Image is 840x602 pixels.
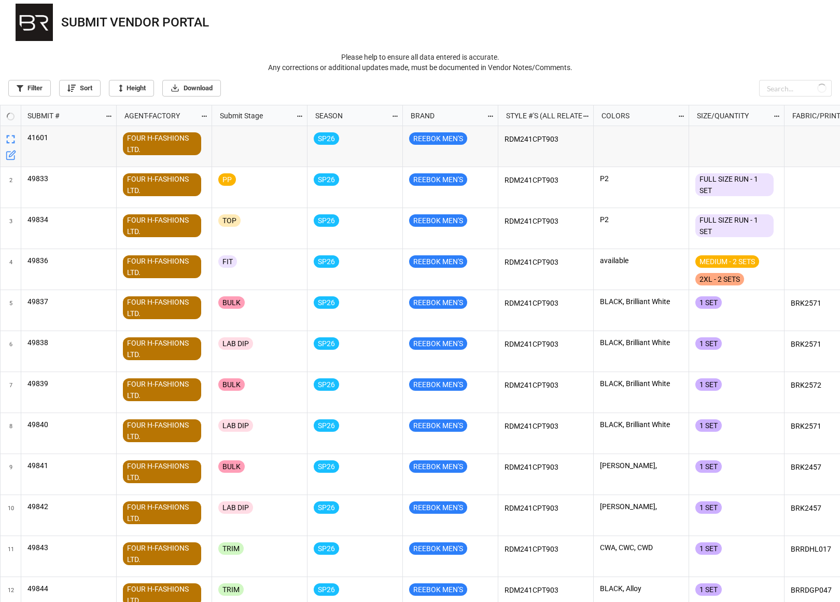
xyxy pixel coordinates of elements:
p: BLACK, Brilliant White [600,419,682,430]
div: MEDIUM - 2 SETS [695,255,759,268]
div: FOUR H-FASHIONS LTD. [123,296,201,319]
div: AGENT-FACTORY [118,110,200,121]
div: SP26 [314,501,339,514]
img: user-attachments%2Flegacy%2Fextension-attachments%2FVwrY3l6OcK%2FBR%20Logo.png [16,4,53,41]
div: SP26 [314,296,339,309]
p: Please help to ensure all data entered is accurate. Any corrections or additional updates made, m... [8,52,832,73]
div: FOUR H-FASHIONS LTD. [123,542,201,565]
p: BLACK, Brilliant White [600,296,682,307]
p: RDM241CPT903 [505,583,587,598]
p: RDM241CPT903 [505,296,587,311]
div: REEBOK MEN'S [409,337,467,350]
div: 1 SET [695,460,722,473]
div: SP26 [314,132,339,145]
div: BULK [218,378,245,391]
p: P2 [600,173,682,184]
a: Height [109,80,154,97]
p: 49843 [27,542,110,553]
div: grid [1,105,117,126]
p: RDM241CPT903 [505,501,587,516]
div: BRAND [404,110,486,121]
input: Search... [759,80,832,97]
div: REEBOK MEN'S [409,255,467,268]
div: SUBMIT # [21,110,105,121]
div: 1 SET [695,337,722,350]
span: 4 [9,249,12,290]
div: BULK [218,296,245,309]
div: FOUR H-FASHIONS LTD. [123,378,201,401]
div: FOUR H-FASHIONS LTD. [123,255,201,278]
p: 49838 [27,337,110,348]
div: SP26 [314,337,339,350]
div: REEBOK MEN'S [409,173,467,186]
p: RDM241CPT903 [505,337,587,352]
div: REEBOK MEN'S [409,378,467,391]
div: 1 SET [695,419,722,432]
p: P2 [600,214,682,225]
p: RDM241CPT903 [505,173,587,188]
div: REEBOK MEN'S [409,583,467,596]
div: FOUR H-FASHIONS LTD. [123,419,201,442]
p: 49842 [27,501,110,512]
p: 49837 [27,296,110,307]
p: RDM241CPT903 [505,214,587,229]
div: LAB DIP [218,419,253,432]
div: 2XL - 2 SETS [695,273,744,285]
a: Filter [8,80,51,97]
div: TOP [218,214,241,227]
span: 5 [9,290,12,331]
p: RDM241CPT903 [505,255,587,270]
div: FOUR H-FASHIONS LTD. [123,337,201,360]
p: BLACK, Brilliant White [600,378,682,389]
div: REEBOK MEN'S [409,542,467,555]
span: 6 [9,331,12,372]
div: FOUR H-FASHIONS LTD. [123,132,201,155]
p: RDM241CPT903 [505,419,587,434]
div: FULL SIZE RUN - 1 SET [695,214,774,237]
span: 9 [9,454,12,495]
div: 1 SET [695,583,722,596]
p: 49840 [27,419,110,430]
div: SP26 [314,214,339,227]
div: 1 SET [695,542,722,555]
div: REEBOK MEN'S [409,296,467,309]
p: 49844 [27,583,110,594]
div: FIT [218,255,237,268]
p: BLACK, Alloy [600,583,682,594]
span: 11 [8,536,14,577]
div: REEBOK MEN'S [409,214,467,227]
a: Download [162,80,221,97]
div: SP26 [314,173,339,186]
div: BULK [218,460,245,473]
div: TRIM [218,542,244,555]
p: RDM241CPT903 [505,132,587,147]
div: SP26 [314,583,339,596]
span: 2 [9,167,12,208]
a: Sort [59,80,101,97]
div: FOUR H-FASHIONS LTD. [123,173,201,196]
div: SP26 [314,460,339,473]
p: 49839 [27,378,110,389]
p: available [600,255,682,266]
div: 1 SET [695,296,722,309]
div: REEBOK MEN'S [409,419,467,432]
div: FULL SIZE RUN - 1 SET [695,173,774,196]
p: 49833 [27,173,110,184]
div: 1 SET [695,501,722,514]
p: CWA, CWC, CWD [600,542,682,553]
div: FOUR H-FASHIONS LTD. [123,460,201,483]
p: RDM241CPT903 [505,378,587,393]
div: SP26 [314,255,339,268]
div: COLORS [595,110,677,121]
p: [PERSON_NAME], [600,501,682,512]
div: SIZE/QUANTITY [691,110,773,121]
p: RDM241CPT903 [505,460,587,475]
div: Submit Stage [214,110,296,121]
span: 7 [9,372,12,413]
span: 3 [9,208,12,249]
span: 8 [9,413,12,454]
div: STYLE #'S (ALL RELATED) [500,110,582,121]
div: TRIM [218,583,244,596]
div: SUBMIT VENDOR PORTAL [61,16,209,29]
div: SEASON [309,110,391,121]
